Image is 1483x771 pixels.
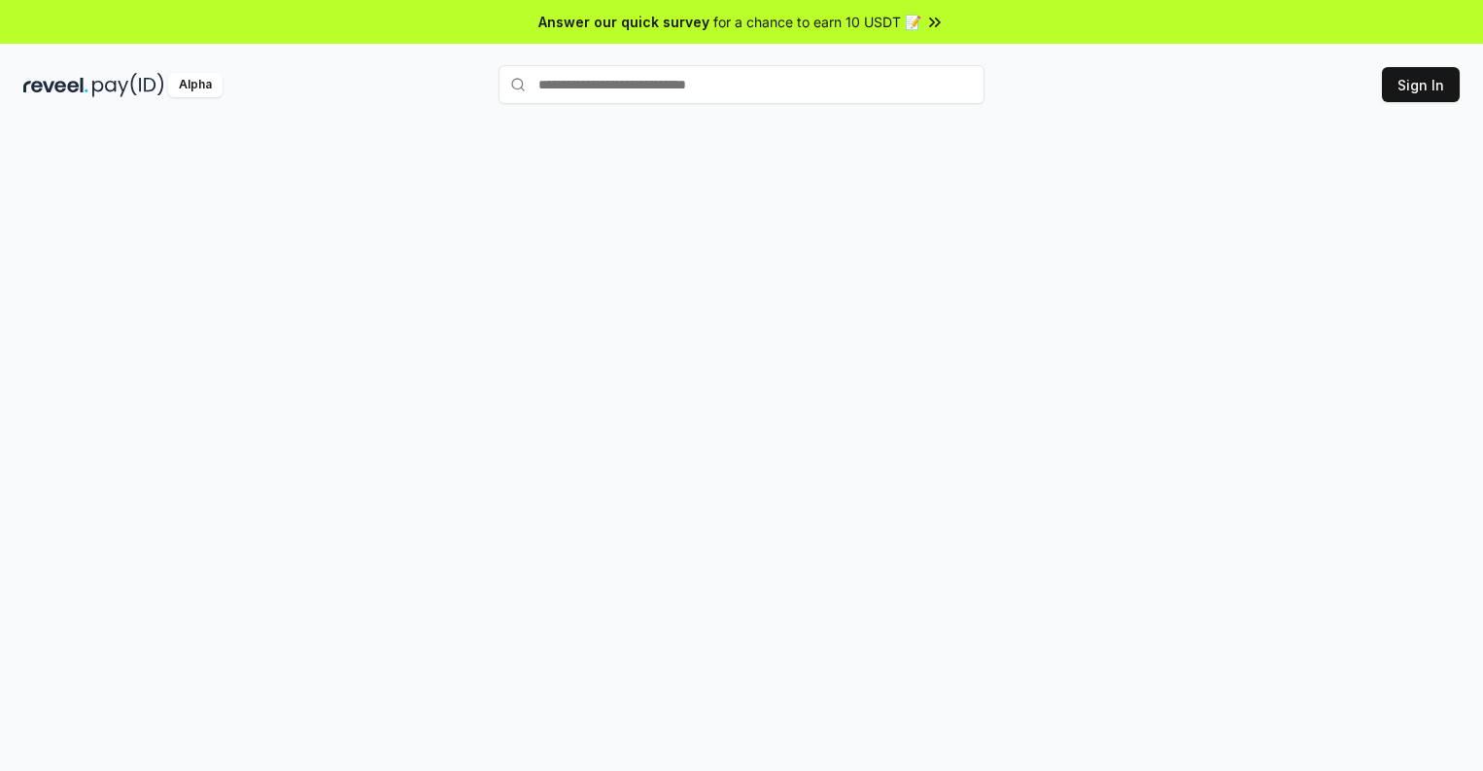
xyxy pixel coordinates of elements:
[168,73,223,97] div: Alpha
[23,73,88,97] img: reveel_dark
[713,12,921,32] span: for a chance to earn 10 USDT 📝
[538,12,709,32] span: Answer our quick survey
[1382,67,1460,102] button: Sign In
[92,73,164,97] img: pay_id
